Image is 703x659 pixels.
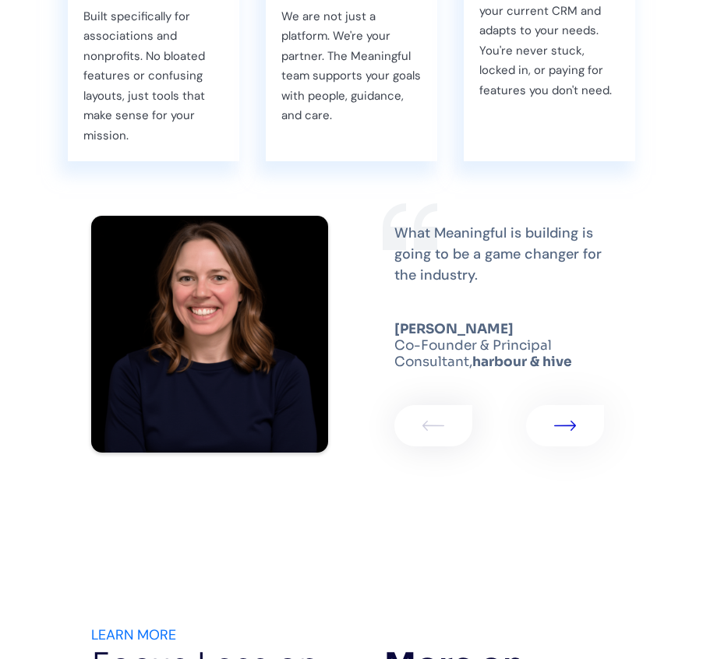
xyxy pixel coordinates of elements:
[91,623,612,647] div: LEARN MORE
[68,192,635,476] div: 1 of 2
[68,192,635,576] div: carousel
[394,223,616,286] p: What Meaningful is building is going to be a game changer for the industry.
[266,7,437,126] div: We are not just a platform. We're your partner. The Meaningful team supports your goals with peop...
[472,354,572,370] strong: harbour & hive
[68,7,239,146] div: Built specifically for associations and nonprofits. No bloated features or confusing layouts, jus...
[394,321,616,371] h4: Co-Founder & Principal Consultant,
[394,321,514,337] strong: [PERSON_NAME]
